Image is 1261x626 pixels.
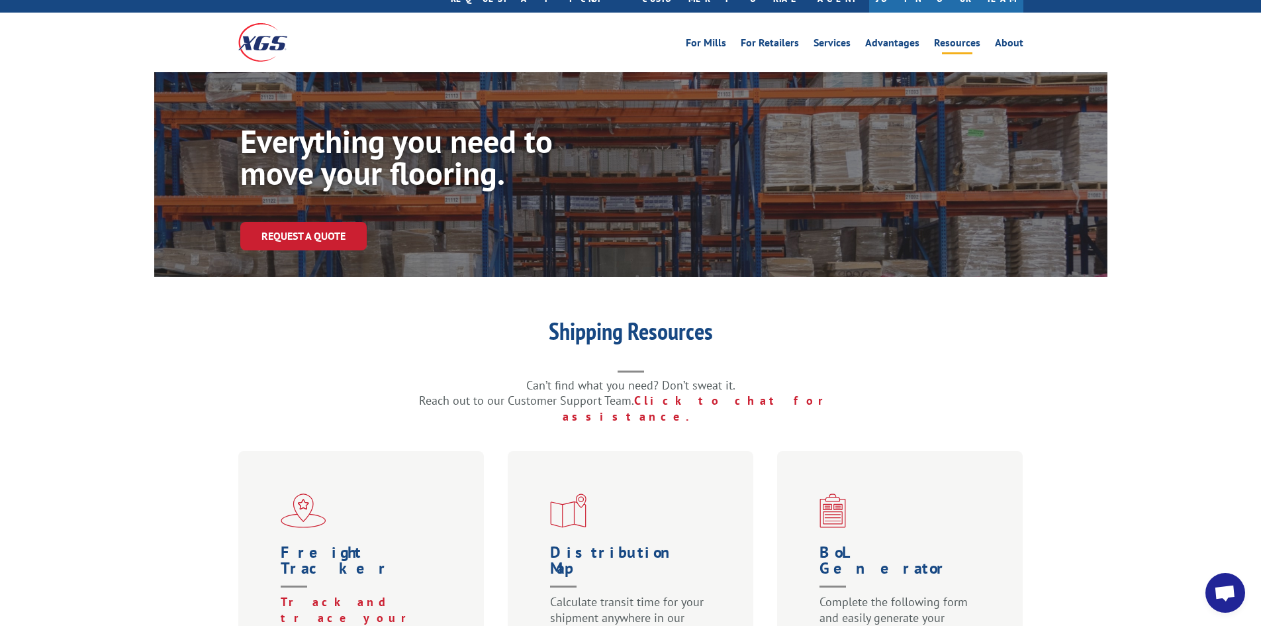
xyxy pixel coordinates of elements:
a: About [995,38,1023,52]
a: Advantages [865,38,919,52]
a: Resources [934,38,980,52]
h1: BoL Generator [819,545,986,594]
a: Services [814,38,851,52]
h1: Shipping Resources [366,319,896,350]
h1: Everything you need to move your flooring. [240,125,637,195]
h1: Distribution Map [550,545,717,594]
a: For Mills [686,38,726,52]
h1: Freight Tracker [281,545,447,594]
p: Can’t find what you need? Don’t sweat it. Reach out to our Customer Support Team. [366,378,896,425]
a: Request a Quote [240,222,367,250]
div: Open chat [1205,573,1245,613]
img: xgs-icon-bo-l-generator-red [819,494,846,528]
img: xgs-icon-distribution-map-red [550,494,586,528]
img: xgs-icon-flagship-distribution-model-red [281,494,326,528]
a: For Retailers [741,38,799,52]
a: Click to chat for assistance. [563,393,842,424]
